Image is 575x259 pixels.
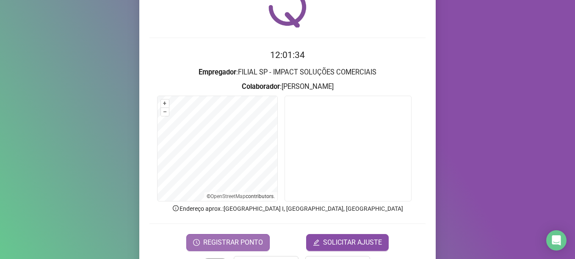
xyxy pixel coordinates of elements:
[242,83,280,91] strong: Colaborador
[306,234,389,251] button: editSOLICITAR AJUSTE
[313,239,320,246] span: edit
[193,239,200,246] span: clock-circle
[199,68,236,76] strong: Empregador
[149,67,426,78] h3: : FILIAL SP - IMPACT SOLUÇÕES COMERCIAIS
[203,237,263,248] span: REGISTRAR PONTO
[270,50,305,60] time: 12:01:34
[149,204,426,213] p: Endereço aprox. : [GEOGRAPHIC_DATA] I, [GEOGRAPHIC_DATA], [GEOGRAPHIC_DATA]
[149,81,426,92] h3: : [PERSON_NAME]
[186,234,270,251] button: REGISTRAR PONTO
[323,237,382,248] span: SOLICITAR AJUSTE
[161,99,169,107] button: +
[172,204,180,212] span: info-circle
[161,108,169,116] button: –
[207,193,275,199] li: © contributors.
[210,193,246,199] a: OpenStreetMap
[546,230,567,251] div: Open Intercom Messenger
